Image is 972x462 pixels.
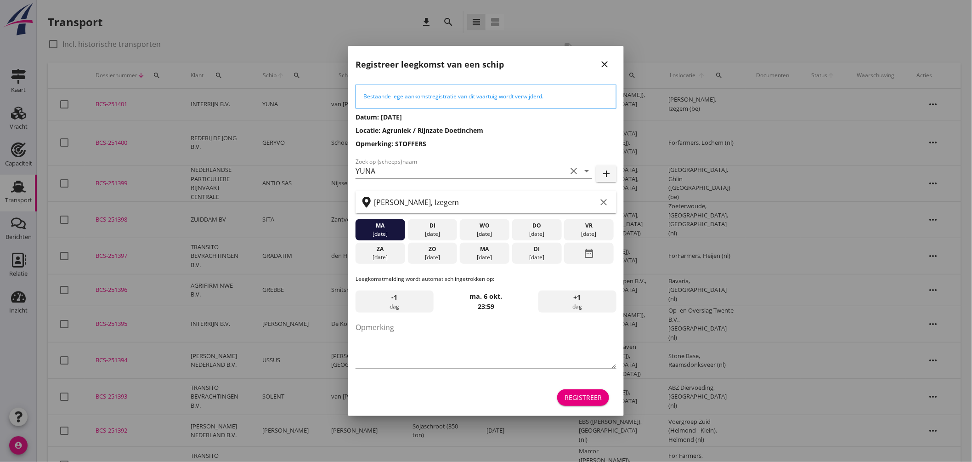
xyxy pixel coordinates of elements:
div: vr [566,222,611,230]
div: [DATE] [410,230,455,238]
strong: 23:59 [478,302,494,311]
i: close [599,59,610,70]
p: Leegkomstmelding wordt automatisch ingetrokken op: [356,275,616,283]
div: di [514,245,559,253]
div: [DATE] [514,253,559,262]
div: [DATE] [358,253,403,262]
div: dag [356,291,434,313]
i: arrow_drop_down [581,165,592,177]
div: ma [358,222,403,230]
div: [DATE] [462,253,507,262]
i: clear [598,197,609,208]
strong: ma. 6 okt. [470,292,503,301]
input: Zoek op (scheeps)naam [356,164,566,178]
div: [DATE] [358,230,403,238]
div: [DATE] [410,253,455,262]
div: za [358,245,403,253]
span: -1 [392,292,398,302]
div: zo [410,245,455,253]
div: dag [538,291,616,313]
div: di [410,222,455,230]
div: [DATE] [514,230,559,238]
h3: Datum: [DATE] [356,112,616,122]
button: Registreer [557,389,609,406]
div: Bestaande lege aankomstregistratie van dit vaartuig wordt verwijderd. [363,92,609,101]
input: Zoek op terminal of plaats [374,195,596,210]
h3: Locatie: Agruniek / Rijnzate Doetinchem [356,125,616,135]
div: [DATE] [462,230,507,238]
i: date_range [583,245,594,262]
h3: Opmerking: STOFFERS [356,139,616,148]
div: wo [462,222,507,230]
div: do [514,222,559,230]
i: add [601,168,612,179]
div: ma [462,245,507,253]
div: [DATE] [566,230,611,238]
i: clear [568,165,579,177]
div: Registreer [565,393,602,402]
textarea: Opmerking [356,320,616,368]
span: +1 [574,292,581,302]
h2: Registreer leegkomst van een schip [356,58,504,71]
